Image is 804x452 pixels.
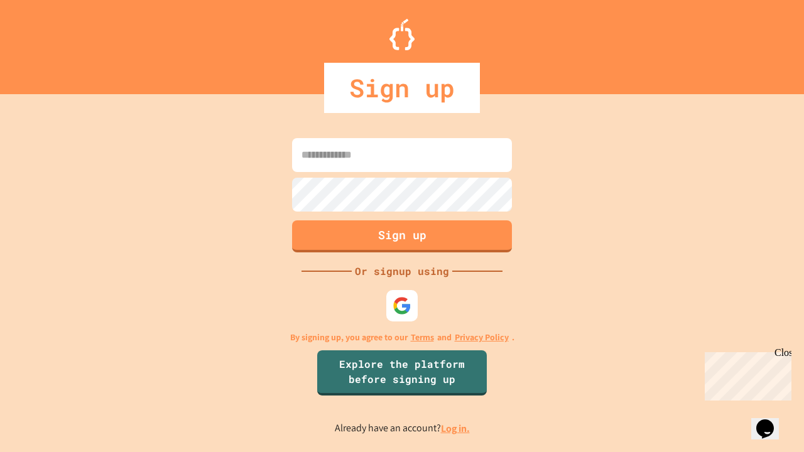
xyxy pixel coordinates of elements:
[290,331,514,344] p: By signing up, you agree to our and .
[751,402,791,439] iframe: chat widget
[292,220,512,252] button: Sign up
[441,422,470,435] a: Log in.
[324,63,480,113] div: Sign up
[335,421,470,436] p: Already have an account?
[389,19,415,50] img: Logo.svg
[5,5,87,80] div: Chat with us now!Close
[352,264,452,279] div: Or signup using
[455,331,509,344] a: Privacy Policy
[411,331,434,344] a: Terms
[393,296,411,315] img: google-icon.svg
[317,350,487,395] a: Explore the platform before signing up
[700,347,791,401] iframe: chat widget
